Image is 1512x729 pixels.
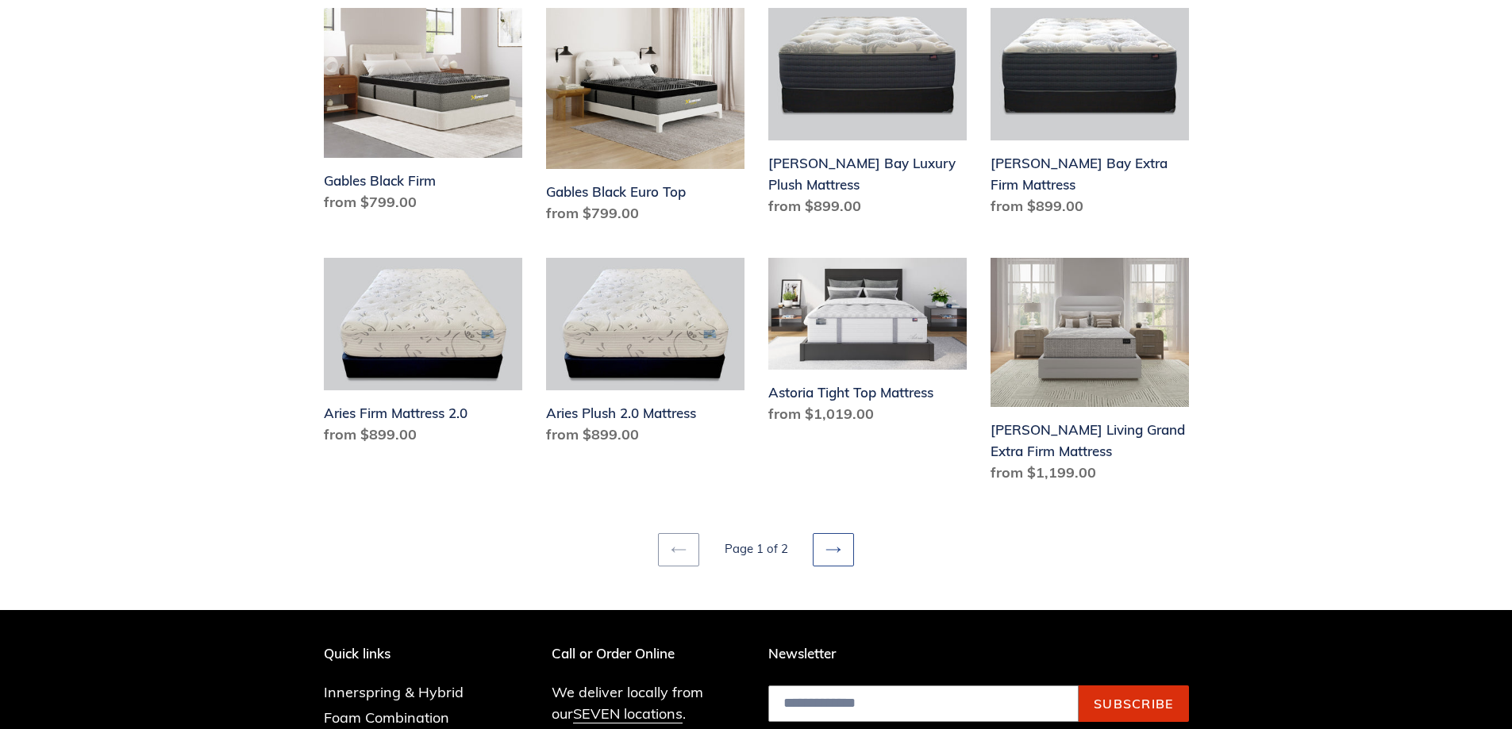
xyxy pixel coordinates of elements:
[768,8,967,223] a: Chadwick Bay Luxury Plush Mattress
[991,258,1189,489] a: Scott Living Grand Extra Firm Mattress
[768,258,967,431] a: Astoria Tight Top Mattress
[991,8,1189,223] a: Chadwick Bay Extra Firm Mattress
[324,683,464,701] a: Innerspring & Hybrid
[552,681,744,724] p: We deliver locally from our .
[768,646,1189,662] p: Newsletter
[324,646,487,662] p: Quick links
[702,540,810,558] li: Page 1 of 2
[768,685,1079,722] input: Email address
[324,8,522,219] a: Gables Black Firm
[552,646,744,662] p: Call or Order Online
[546,8,744,230] a: Gables Black Euro Top
[324,708,449,727] a: Foam Combination
[573,704,683,723] a: SEVEN locations
[324,258,522,451] a: Aries Firm Mattress 2.0
[1094,696,1174,712] span: Subscribe
[546,258,744,451] a: Aries Plush 2.0 Mattress
[1079,685,1189,722] button: Subscribe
